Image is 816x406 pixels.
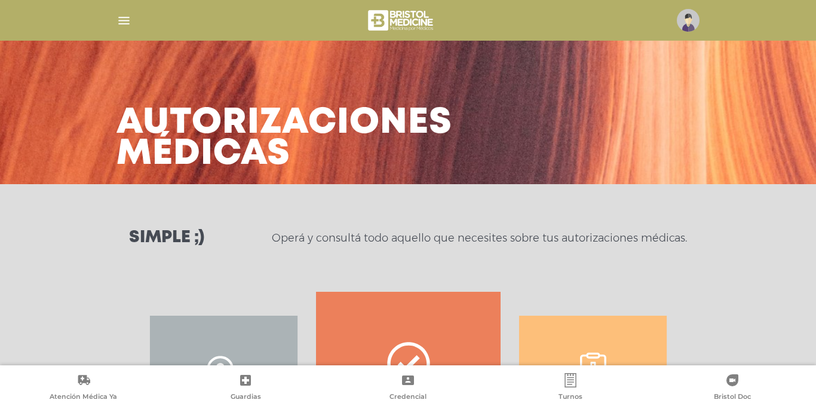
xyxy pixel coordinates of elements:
a: Atención Médica Ya [2,373,165,404]
a: Credencial [327,373,489,404]
span: Guardias [231,392,261,403]
h3: Simple ;) [129,230,204,246]
span: Turnos [559,392,582,403]
a: Guardias [165,373,327,404]
p: Operá y consultá todo aquello que necesites sobre tus autorizaciones médicas. [272,231,687,245]
a: Turnos [489,373,652,404]
span: Atención Médica Ya [50,392,117,403]
a: Bristol Doc [651,373,814,404]
img: Cober_menu-lines-white.svg [116,13,131,28]
h3: Autorizaciones médicas [116,108,452,170]
span: Bristol Doc [714,392,751,403]
img: bristol-medicine-blanco.png [366,6,437,35]
span: Credencial [389,392,427,403]
img: profile-placeholder.svg [677,9,700,32]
